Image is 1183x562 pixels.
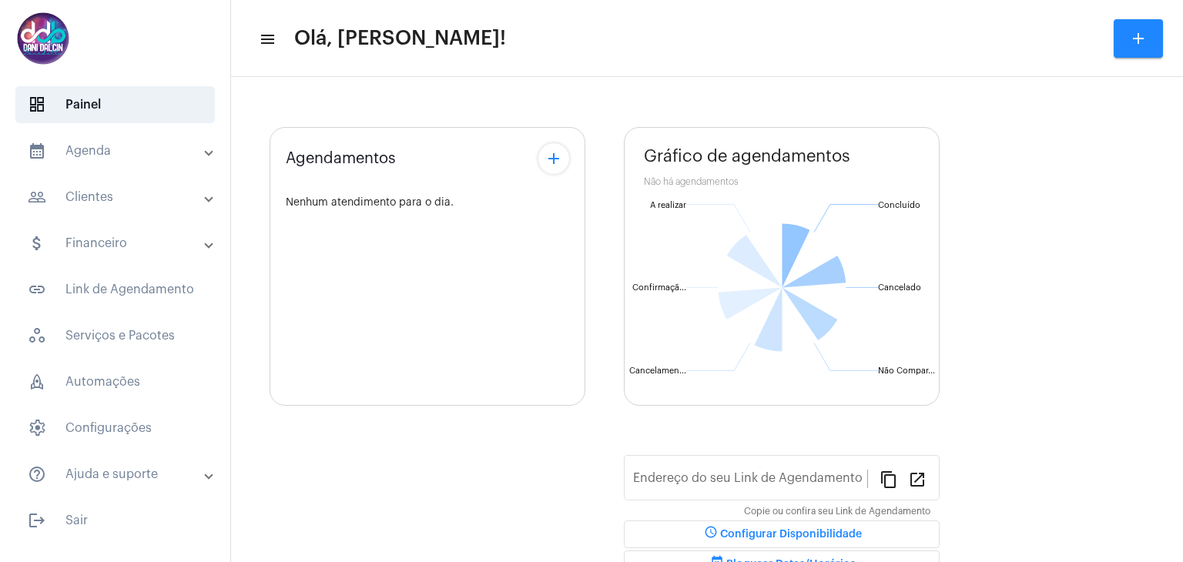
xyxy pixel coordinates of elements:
[878,201,920,209] text: Concluído
[259,30,274,49] mat-icon: sidenav icon
[28,234,46,253] mat-icon: sidenav icon
[632,283,686,293] text: Confirmaçã...
[908,470,927,488] mat-icon: open_in_new
[9,132,230,169] mat-expansion-panel-header: sidenav iconAgenda
[28,373,46,391] span: sidenav icon
[15,410,215,447] span: Configurações
[9,179,230,216] mat-expansion-panel-header: sidenav iconClientes
[545,149,563,168] mat-icon: add
[28,419,46,437] span: sidenav icon
[28,188,206,206] mat-panel-title: Clientes
[878,366,935,375] text: Não Compar...
[633,474,867,488] input: Link
[28,95,46,114] span: sidenav icon
[880,470,898,488] mat-icon: content_copy
[9,225,230,262] mat-expansion-panel-header: sidenav iconFinanceiro
[9,456,230,493] mat-expansion-panel-header: sidenav iconAjuda e suporte
[15,317,215,354] span: Serviços e Pacotes
[28,234,206,253] mat-panel-title: Financeiro
[744,507,930,517] mat-hint: Copie ou confira seu Link de Agendamento
[15,363,215,400] span: Automações
[624,520,940,548] button: Configurar Disponibilidade
[629,366,686,375] text: Cancelamen...
[15,502,215,539] span: Sair
[12,8,74,69] img: 5016df74-caca-6049-816a-988d68c8aa82.png
[878,283,921,292] text: Cancelado
[28,465,46,483] mat-icon: sidenav icon
[1129,29,1148,48] mat-icon: add
[28,188,46,206] mat-icon: sidenav icon
[286,197,569,209] div: Nenhum atendimento para o dia.
[702,525,720,544] mat-icon: schedule
[644,147,850,166] span: Gráfico de agendamentos
[28,511,46,530] mat-icon: sidenav icon
[650,201,686,209] text: A realizar
[15,86,215,123] span: Painel
[702,529,862,540] span: Configurar Disponibilidade
[294,26,506,51] span: Olá, [PERSON_NAME]!
[28,326,46,345] span: sidenav icon
[28,280,46,299] mat-icon: sidenav icon
[15,271,215,308] span: Link de Agendamento
[28,142,206,160] mat-panel-title: Agenda
[28,142,46,160] mat-icon: sidenav icon
[286,150,396,167] span: Agendamentos
[28,465,206,483] mat-panel-title: Ajuda e suporte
